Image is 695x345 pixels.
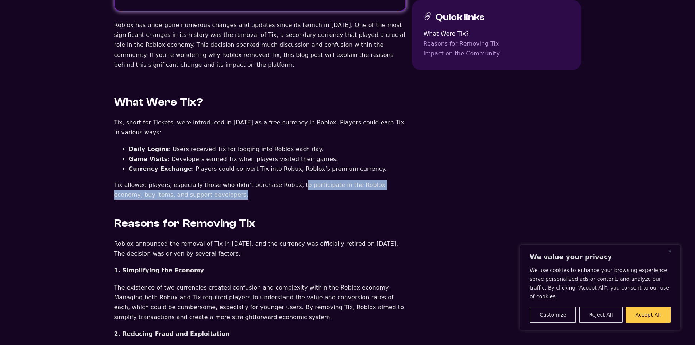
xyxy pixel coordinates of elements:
a: What Were Tix? [424,29,569,39]
button: Close [668,247,677,256]
a: Reasons for Removing Tix [424,39,569,49]
h2: What Were Tix? [114,96,406,109]
p: Tix, short for Tickets, were introduced in [DATE] as a free currency in Roblox. Players could ear... [114,118,406,137]
button: Customize [530,307,576,323]
span: Roblox has undergone numerous changes and updates since its launch in [DATE]. One of the most sig... [114,22,405,68]
strong: Currency Exchange [129,165,192,172]
p: We value your privacy [530,253,671,261]
p: The existence of two currencies created confusion and complexity within the Roblox economy. Manag... [114,283,406,322]
strong: Game Visits [129,156,168,162]
li: : Users received Tix for logging into Roblox each day. [129,144,406,154]
p: Roblox announced the removal of Tix in [DATE], and the currency was officially retired on [DATE].... [114,239,406,258]
a: Impact on the Community [424,49,569,58]
p: Tix allowed players, especially those who didn’t purchase Robux, to participate in the Roblox eco... [114,180,406,200]
p: We use cookies to enhance your browsing experience, serve personalized ads or content, and analyz... [530,266,671,301]
strong: 2. Reducing Fraud and Exploitation [114,330,230,337]
strong: 1. Simplifying the Economy [114,267,204,274]
nav: Table of contents [424,29,569,59]
li: : Players could convert Tix into Robux, Roblox’s premium currency. [129,164,406,174]
li: : Developers earned Tix when players visited their games. [129,154,406,164]
button: Accept All [626,307,671,323]
strong: Daily Logins [129,146,169,153]
div: We value your privacy [520,245,680,330]
img: Close [668,250,672,253]
h2: Reasons for Removing Tix [114,217,406,230]
h3: Quick links [435,12,485,23]
button: Reject All [579,307,622,323]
